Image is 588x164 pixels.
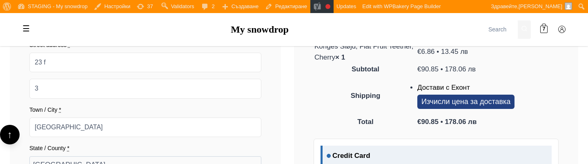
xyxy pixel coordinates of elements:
[417,82,558,93] label: Достави с Еконт
[417,65,476,73] span: €90.85 • 178.06 лв
[68,42,70,48] abbr: required
[29,144,261,153] label: State / County
[314,116,416,127] th: Total
[325,4,330,9] div: Focus keyphrase not set
[18,20,34,37] label: Toggle mobile menu
[417,118,477,126] span: €90.85 • 178.06 лв
[314,41,416,63] td: Konges Sløjd, Flat Fruit Teether, Cherry
[231,24,289,35] a: My snowdrop
[536,21,552,38] a: 7
[335,53,345,61] strong: × 1
[29,53,261,72] input: House number and street name
[29,79,261,98] input: Apartment, suite, unit, etc. (optional)
[67,145,69,151] abbr: required
[485,20,518,39] input: Search
[417,48,468,55] span: €6.86 • 13.45 лв
[519,3,562,9] span: [PERSON_NAME]
[314,75,416,115] th: Shipping
[314,64,416,75] th: Subtotal
[543,26,546,33] span: 7
[59,106,61,113] abbr: required
[417,95,514,109] button: Изчисли цена за доставка
[29,105,261,114] label: Town / City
